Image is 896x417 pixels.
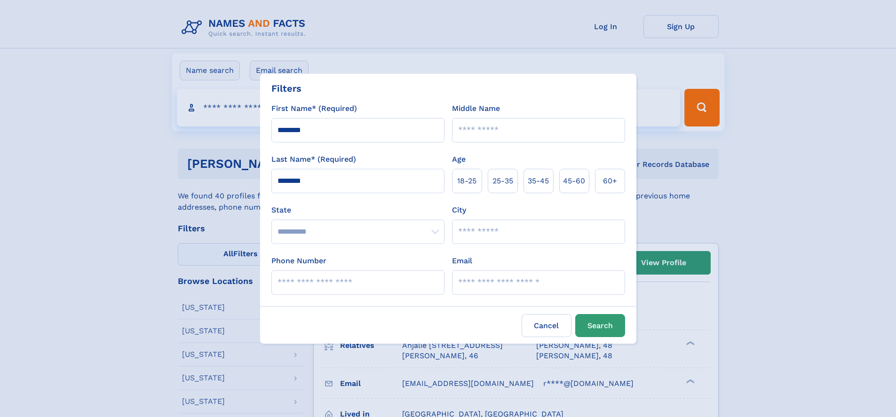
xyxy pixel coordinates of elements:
button: Search [575,314,625,337]
label: Age [452,154,466,165]
label: State [271,205,444,216]
span: 35‑45 [528,175,549,187]
label: Email [452,255,472,267]
span: 60+ [603,175,617,187]
label: First Name* (Required) [271,103,357,114]
div: Filters [271,81,301,95]
span: 25‑35 [492,175,513,187]
label: City [452,205,466,216]
label: Phone Number [271,255,326,267]
label: Last Name* (Required) [271,154,356,165]
label: Middle Name [452,103,500,114]
span: 45‑60 [563,175,585,187]
span: 18‑25 [457,175,476,187]
label: Cancel [522,314,571,337]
